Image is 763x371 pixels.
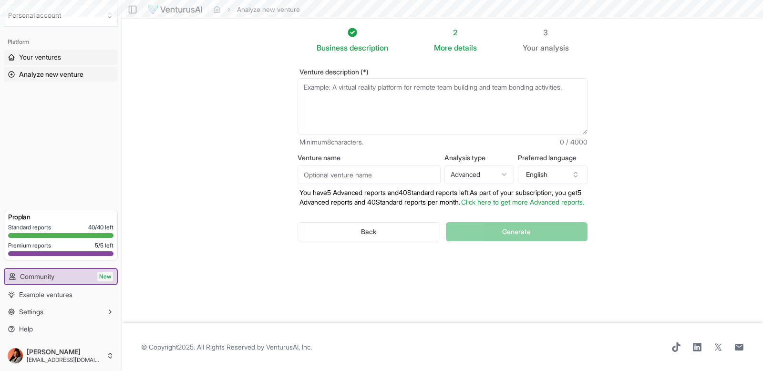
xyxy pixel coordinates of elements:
[8,348,23,363] img: ALV-UjW3bbxjR-L2RXSwoVuHvBIIoVJBg7fkNckEaTb8EJSG5EDEudwtzsMP95cCjSi-64PNWil4BJyBkztgfwI3WoR8YEu9v...
[19,52,61,62] span: Your ventures
[298,165,441,184] input: Optional venture name
[4,50,118,65] a: Your ventures
[298,222,440,241] button: Back
[20,272,54,281] span: Community
[4,67,118,82] a: Analyze new venture
[523,27,569,38] div: 3
[19,307,43,317] span: Settings
[97,272,113,281] span: New
[19,70,83,79] span: Analyze new venture
[523,42,538,53] span: Your
[434,27,477,38] div: 2
[518,155,588,161] label: Preferred language
[4,287,118,302] a: Example ventures
[350,43,388,52] span: description
[8,242,51,249] span: Premium reports
[8,224,51,231] span: Standard reports
[4,304,118,319] button: Settings
[434,42,452,53] span: More
[5,269,117,284] a: CommunityNew
[8,212,113,222] h3: Pro plan
[27,356,103,364] span: [EMAIL_ADDRESS][DOMAIN_NAME]
[4,344,118,367] button: [PERSON_NAME][EMAIL_ADDRESS][DOMAIN_NAME]
[19,324,33,334] span: Help
[88,224,113,231] span: 40 / 40 left
[298,188,588,207] p: You have 5 Advanced reports and 40 Standard reports left. As part of your subscription, y ou get ...
[444,155,514,161] label: Analysis type
[95,242,113,249] span: 5 / 5 left
[4,321,118,337] a: Help
[518,165,588,184] button: English
[19,290,72,299] span: Example ventures
[27,348,103,356] span: [PERSON_NAME]
[4,34,118,50] div: Platform
[298,69,588,75] label: Venture description (*)
[298,155,441,161] label: Venture name
[141,342,312,352] span: © Copyright 2025 . All Rights Reserved by .
[266,343,310,351] a: VenturusAI, Inc
[299,137,363,147] span: Minimum 8 characters.
[317,42,348,53] span: Business
[461,198,584,206] a: Click here to get more Advanced reports.
[540,43,569,52] span: analysis
[560,137,588,147] span: 0 / 4000
[454,43,477,52] span: details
